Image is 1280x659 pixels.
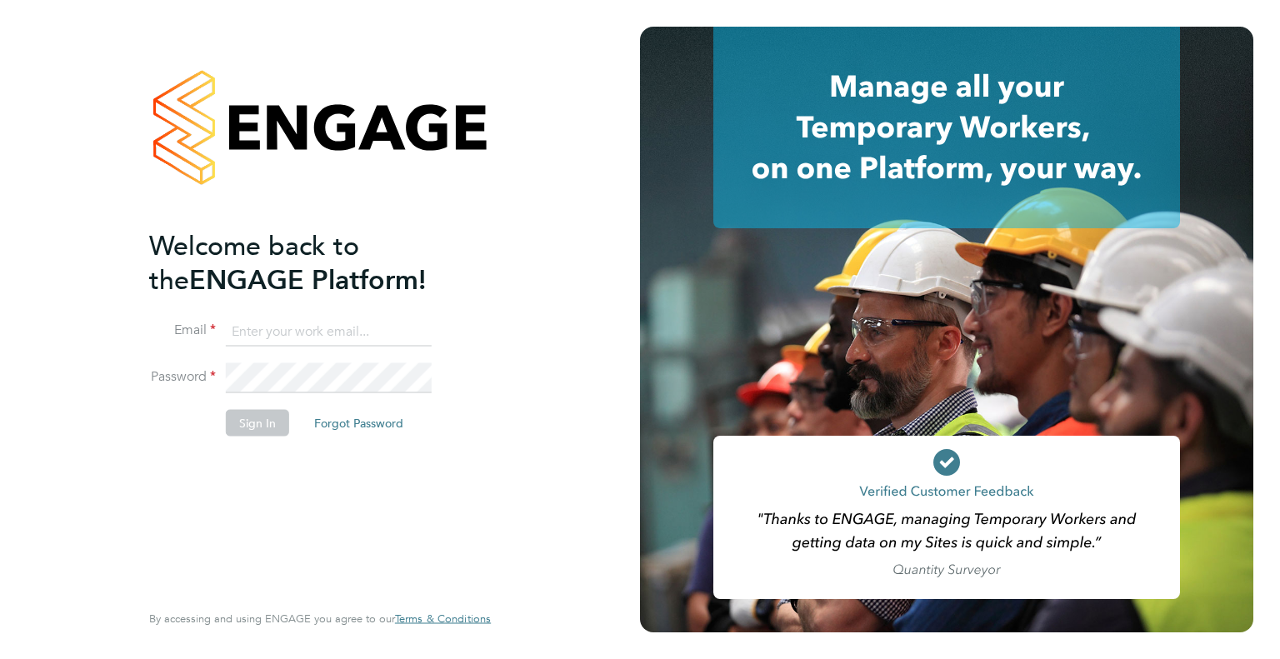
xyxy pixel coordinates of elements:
input: Enter your work email... [226,317,432,347]
button: Forgot Password [301,410,417,437]
span: By accessing and using ENGAGE you agree to our [149,612,491,626]
a: Terms & Conditions [395,612,491,626]
span: Welcome back to the [149,229,359,296]
label: Password [149,368,216,386]
span: Terms & Conditions [395,612,491,626]
button: Sign In [226,410,289,437]
label: Email [149,322,216,339]
h2: ENGAGE Platform! [149,228,474,297]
